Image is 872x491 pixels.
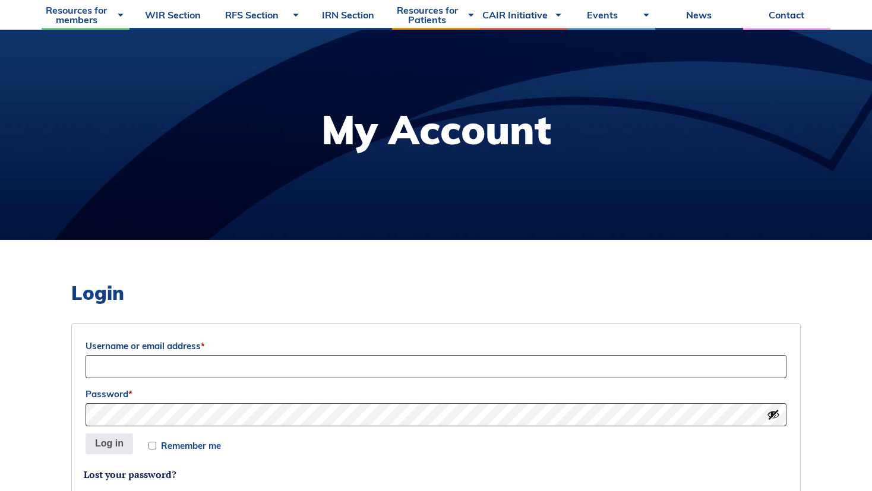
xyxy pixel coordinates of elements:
[321,110,551,150] h1: My Account
[86,385,786,403] label: Password
[86,433,133,455] button: Log in
[71,281,801,304] h2: Login
[86,337,786,355] label: Username or email address
[149,442,156,449] input: Remember me
[84,468,176,481] a: Lost your password?
[161,441,221,450] span: Remember me
[767,408,780,421] button: Show password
